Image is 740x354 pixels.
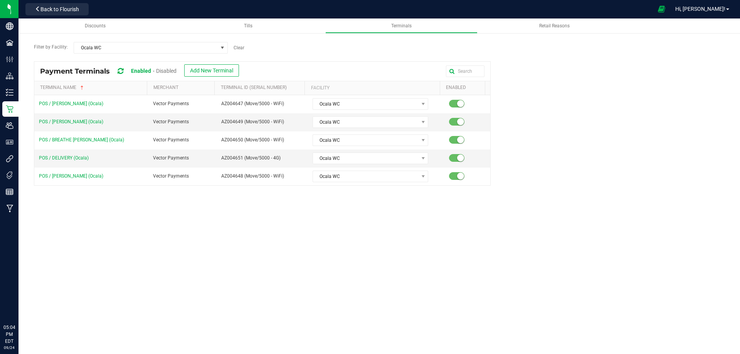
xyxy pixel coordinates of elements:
span: Retail Reasons [539,23,570,29]
inline-svg: Integrations [6,155,13,163]
inline-svg: Configuration [6,55,13,63]
span: AZ004647 (Move/5000 - WiFi) [221,101,284,106]
span: POS / DELIVERY (Ocala) [39,155,89,161]
inline-svg: Distribution [6,72,13,80]
span: AZ004651 (Move/5000 - 4G) [221,155,281,161]
button: Back to Flourish [25,3,89,15]
span: AZ004648 (Move/5000 - WiFi) [221,173,284,179]
inline-svg: Retail [6,105,13,113]
p: 09/24 [3,345,15,351]
span: Add New Terminal [190,67,233,74]
inline-svg: Reports [6,188,13,196]
span: Discounts [85,23,106,29]
span: Vector Payments [153,137,189,143]
span: Vector Payments [153,173,189,179]
a: EnabledSortable [446,85,482,91]
span: Vector Payments [153,119,189,124]
a: Terminal ID (Serial Number)Sortable [221,85,302,91]
span: Sortable [79,85,85,91]
span: POS / [PERSON_NAME] (Ocala) [39,119,103,124]
span: Terminals [391,23,412,29]
span: Ocala WC [313,135,419,146]
th: Facility [304,81,440,95]
span: Vector Payments [153,155,189,161]
a: MerchantSortable [153,85,212,91]
span: AZ004649 (Move/5000 - WiFi) [221,119,284,124]
inline-svg: Manufacturing [6,205,13,212]
a: Clear [234,45,244,51]
input: Search [446,65,484,77]
label: Filter by Facility: [34,44,68,50]
span: Back to Flourish [40,6,79,12]
span: Enabled [131,68,151,74]
inline-svg: Facilities [6,39,13,47]
span: Ocala WC [74,42,218,53]
inline-svg: Inventory [6,89,13,96]
inline-svg: Tags [6,171,13,179]
span: Ocala WC [313,99,419,109]
span: Ocala WC [313,153,419,164]
inline-svg: Company [6,22,13,30]
button: Add New Terminal [184,64,239,77]
span: Hi, [PERSON_NAME]! [675,6,725,12]
span: Tills [244,23,252,29]
span: Open Ecommerce Menu [653,2,670,17]
span: Ocala WC [313,117,419,128]
span: Disabled [156,68,177,74]
span: Vector Payments [153,101,189,106]
span: POS / BREATHE [PERSON_NAME] (Ocala) [39,137,124,143]
inline-svg: User Roles [6,138,13,146]
span: AZ004650 (Move/5000 - WiFi) [221,137,284,143]
inline-svg: Users [6,122,13,129]
span: POS / [PERSON_NAME] (Ocala) [39,173,103,179]
div: Payment Terminals [40,64,245,79]
a: Terminal NameSortable [40,85,144,91]
span: POS / [PERSON_NAME] (Ocala) [39,101,103,106]
p: 05:04 PM EDT [3,324,15,345]
iframe: Resource center [8,292,31,315]
iframe: Resource center unread badge [23,291,32,300]
span: Ocala WC [313,171,419,182]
